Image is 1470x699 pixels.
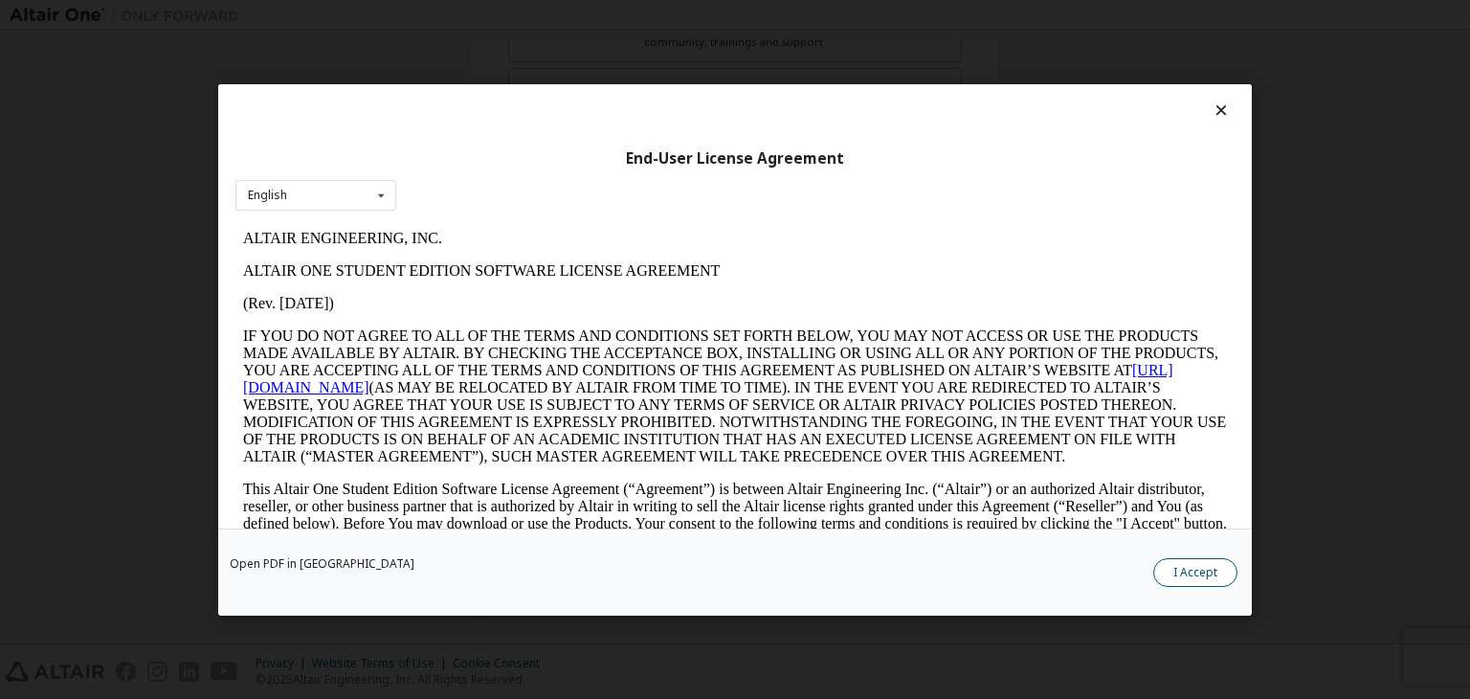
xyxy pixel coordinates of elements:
p: ALTAIR ENGINEERING, INC. [8,8,991,25]
p: ALTAIR ONE STUDENT EDITION SOFTWARE LICENSE AGREEMENT [8,40,991,57]
p: This Altair One Student Edition Software License Agreement (“Agreement”) is between Altair Engine... [8,259,991,327]
div: End-User License Agreement [235,148,1235,168]
div: English [248,190,287,201]
p: (Rev. [DATE]) [8,73,991,90]
a: Open PDF in [GEOGRAPHIC_DATA] [230,558,414,570]
a: [URL][DOMAIN_NAME] [8,140,938,173]
button: I Accept [1153,558,1237,587]
p: IF YOU DO NOT AGREE TO ALL OF THE TERMS AND CONDITIONS SET FORTH BELOW, YOU MAY NOT ACCESS OR USE... [8,105,991,243]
